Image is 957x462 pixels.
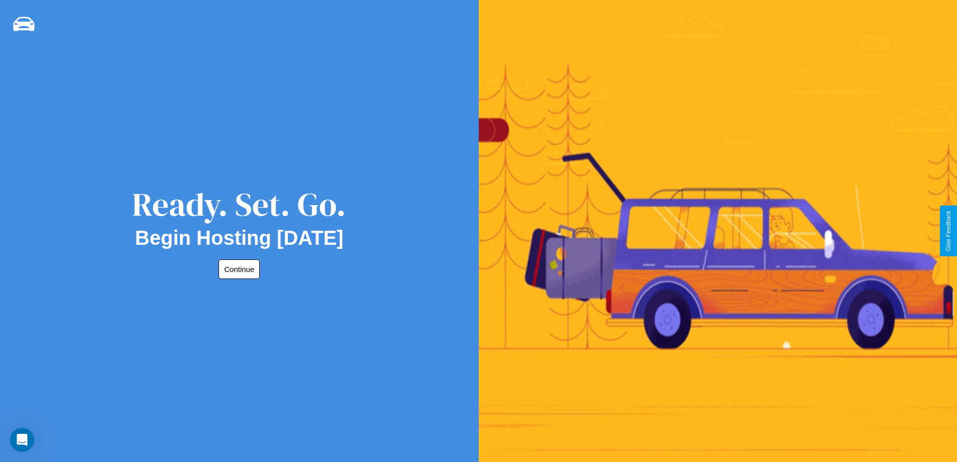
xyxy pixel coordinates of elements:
iframe: Intercom live chat [10,428,34,452]
div: Ready. Set. Go. [132,182,346,227]
div: Give Feedback [945,211,952,251]
h2: Begin Hosting [DATE] [135,227,344,249]
button: Continue [219,259,260,279]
